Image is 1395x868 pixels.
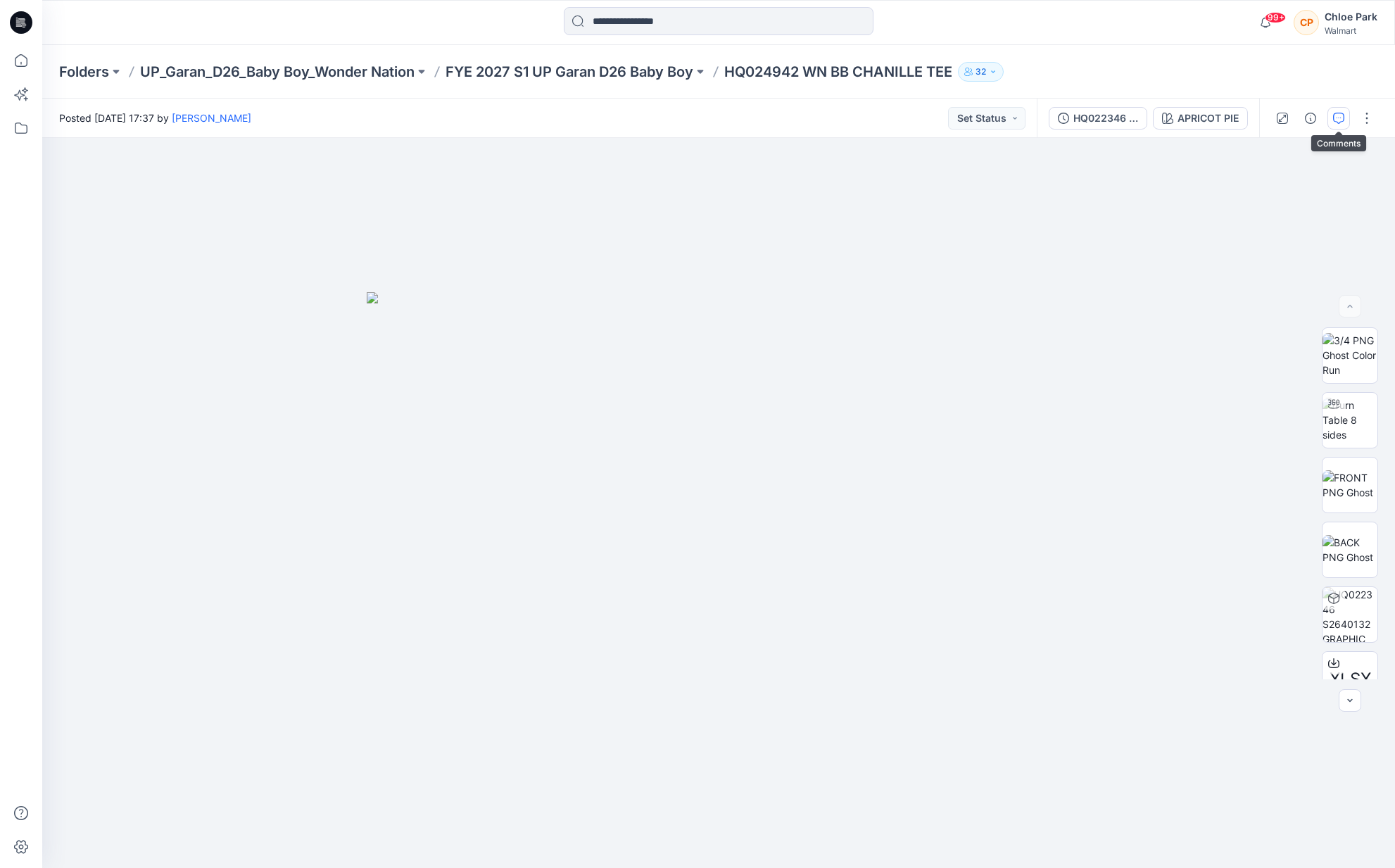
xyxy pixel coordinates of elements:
span: 99+ [1265,12,1286,23]
img: Turn Table 8 sides [1323,398,1377,442]
div: APRICOT PIE [1178,111,1239,126]
button: Details [1299,107,1322,130]
button: APRICOT PIE [1153,107,1248,130]
img: BACK PNG Ghost [1323,535,1377,565]
div: HQ022346 GRAPHIC SS TEE [1073,111,1138,126]
div: Walmart [1325,25,1377,36]
img: FRONT PNG Ghost [1323,470,1377,500]
p: 32 [976,64,986,80]
a: UP_Garan_D26_Baby Boy_Wonder Nation [140,62,415,82]
div: Chloe Park [1325,8,1377,25]
img: 3/4 PNG Ghost Color Run [1323,333,1377,377]
span: XLSX [1330,667,1371,692]
a: Folders [59,62,109,82]
a: [PERSON_NAME] [172,112,251,124]
a: FYE 2027 S1 UP Garan D26 Baby Boy [446,62,693,82]
span: Posted [DATE] 17:37 by [59,111,251,125]
div: CP [1294,10,1319,35]
p: HQ024942 WN BB CHANILLE TEE [724,62,952,82]
button: HQ022346 GRAPHIC SS TEE [1049,107,1147,130]
button: 32 [958,62,1004,82]
img: HQ022346 S2640132 GRAPHIC SS TEE (2) (1) (2) APRICOT PIE [1323,587,1377,642]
